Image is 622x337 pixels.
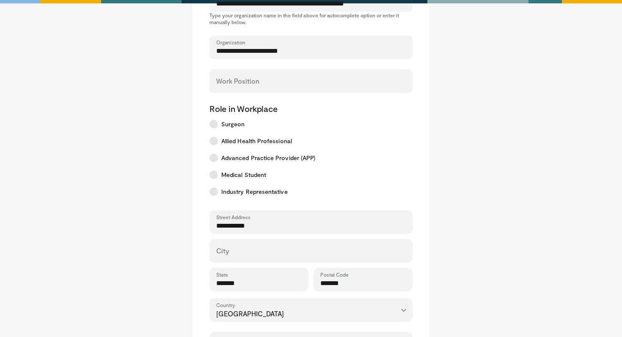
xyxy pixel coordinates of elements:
p: Role in Workplace [209,103,413,114]
span: Allied Health Professional [221,137,292,145]
p: Type your organization name in the field above for autocomplete option or enter it manually below. [209,12,413,25]
label: Organization [216,39,245,46]
span: Medical Student [221,171,266,179]
label: State [216,271,228,278]
label: Postal Code [320,271,349,278]
label: City [216,242,229,259]
label: Work Position [216,73,259,90]
span: Industry Representative [221,188,288,196]
label: Street Address [216,214,250,220]
span: Surgeon [221,120,245,128]
span: Advanced Practice Provider (APP) [221,154,315,162]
